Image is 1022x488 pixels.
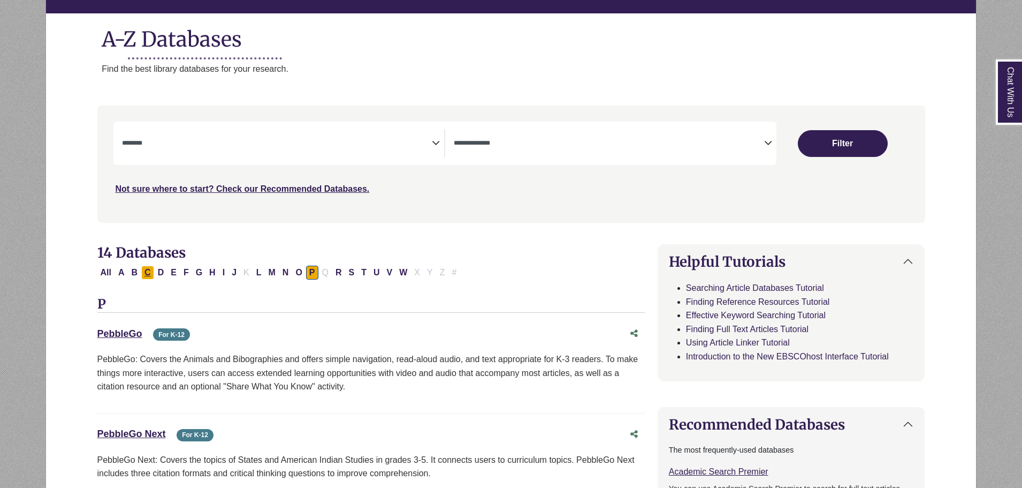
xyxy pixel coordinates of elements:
button: Helpful Tutorials [658,245,925,279]
p: The most frequently-used databases [669,444,914,456]
a: Finding Reference Resources Tutorial [686,297,830,306]
textarea: Search [122,140,432,148]
button: Filter Results F [180,266,192,280]
a: Using Article Linker Tutorial [686,338,790,347]
button: Filter Results T [358,266,370,280]
p: PebbleGo Next: Covers the topics of States and American Indian Studies in grades 3-5. It connects... [97,453,645,481]
a: Not sure where to start? Check our Recommended Databases. [116,184,370,193]
a: Searching Article Databases Tutorial [686,283,824,292]
p: Find the best library databases for your research. [102,62,976,76]
button: Filter Results S [346,266,358,280]
button: Filter Results P [306,266,318,280]
button: Filter Results V [384,266,396,280]
button: Filter Results I [219,266,228,280]
button: Filter Results B [128,266,141,280]
p: PebbleGo: Covers the Animals and Bibographies and offers simple navigation, read-aloud audio, and... [97,352,645,394]
button: Filter Results H [206,266,219,280]
a: PebbleGo Next [97,429,166,439]
h1: A-Z Databases [46,19,976,51]
button: Filter Results D [155,266,167,280]
div: Alpha-list to filter by first letter of database name [97,267,461,276]
button: Filter Results J [228,266,240,280]
span: For K-12 [177,429,213,441]
span: 14 Databases [97,244,186,261]
button: Share this database [623,424,645,445]
h3: P [97,297,645,313]
a: Introduction to the New EBSCOhost Interface Tutorial [686,352,889,361]
button: All [97,266,115,280]
a: Academic Search Premier [669,467,768,476]
button: Filter Results L [253,266,265,280]
button: Submit for Search Results [798,130,888,157]
button: Filter Results E [167,266,180,280]
button: Filter Results U [370,266,383,280]
button: Filter Results G [193,266,205,280]
a: Finding Full Text Articles Tutorial [686,325,809,334]
button: Filter Results O [292,266,305,280]
span: For K-12 [153,328,190,341]
button: Filter Results N [279,266,292,280]
button: Filter Results W [396,266,410,280]
button: Recommended Databases [658,408,925,441]
a: PebbleGo [97,328,142,339]
button: Share this database [623,324,645,344]
button: Filter Results M [265,266,278,280]
button: Filter Results A [115,266,128,280]
nav: Search filters [97,106,925,222]
a: Effective Keyword Searching Tutorial [686,311,826,320]
button: Filter Results R [332,266,345,280]
textarea: Search [454,140,764,148]
button: Filter Results C [141,266,154,280]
